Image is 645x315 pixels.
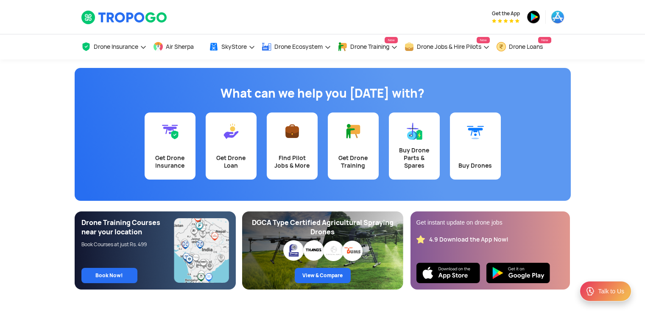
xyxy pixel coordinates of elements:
span: New [385,37,397,43]
img: Get Drone Insurance [162,123,179,140]
img: appstore [551,10,564,24]
img: Get Drone Training [345,123,362,140]
div: DGCA Type Certified Agricultural Spraying Drones [249,218,396,237]
span: Drone Loans [509,43,543,50]
div: Get Drone Training [333,154,374,169]
a: Get Drone Loan [206,112,257,180]
img: ic_Support.svg [585,286,595,296]
span: Drone Ecosystem [274,43,323,50]
div: Buy Drones [455,162,496,169]
div: Talk to Us [598,287,624,295]
a: Get Drone Insurance [145,112,195,180]
a: View & Compare [295,268,351,283]
a: SkyStore [209,34,255,59]
div: Get Drone Loan [211,154,251,169]
img: star_rating [416,235,425,244]
h1: What can we help you [DATE] with? [81,85,564,102]
img: Ios [416,263,480,283]
a: Book Now! [81,268,137,283]
span: New [477,37,489,43]
div: Get instant update on drone jobs [416,218,564,227]
div: 4.9 Download the App Now! [429,236,508,244]
div: Drone Training Courses near your location [81,218,174,237]
span: Drone Insurance [94,43,138,50]
a: Buy Drones [450,112,501,180]
img: Get Drone Loan [223,123,240,140]
span: Get the App [492,10,520,17]
a: Air Sherpa [153,34,202,59]
div: Book Courses at just Rs. 499 [81,241,174,248]
div: Buy Drone Parts & Spares [394,146,435,169]
a: Drone Jobs & Hire PilotsNew [404,34,490,59]
img: Buy Drone Parts & Spares [406,123,423,140]
div: Get Drone Insurance [150,154,190,169]
img: playstore [527,10,540,24]
img: TropoGo Logo [81,10,168,25]
span: Drone Jobs & Hire Pilots [417,43,481,50]
span: Air Sherpa [166,43,194,50]
a: Get Drone Training [328,112,379,180]
img: Find Pilot Jobs & More [284,123,301,140]
a: Drone Ecosystem [262,34,331,59]
img: Buy Drones [467,123,484,140]
a: Buy Drone Parts & Spares [389,112,440,180]
span: New [538,37,551,43]
span: Drone Training [350,43,389,50]
a: Find Pilot Jobs & More [267,112,318,180]
img: App Raking [492,19,519,23]
img: Playstore [486,263,550,283]
a: Drone LoansNew [496,34,551,59]
span: SkyStore [221,43,247,50]
div: Find Pilot Jobs & More [272,154,313,169]
a: Drone TrainingNew [338,34,398,59]
a: Drone Insurance [81,34,147,59]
